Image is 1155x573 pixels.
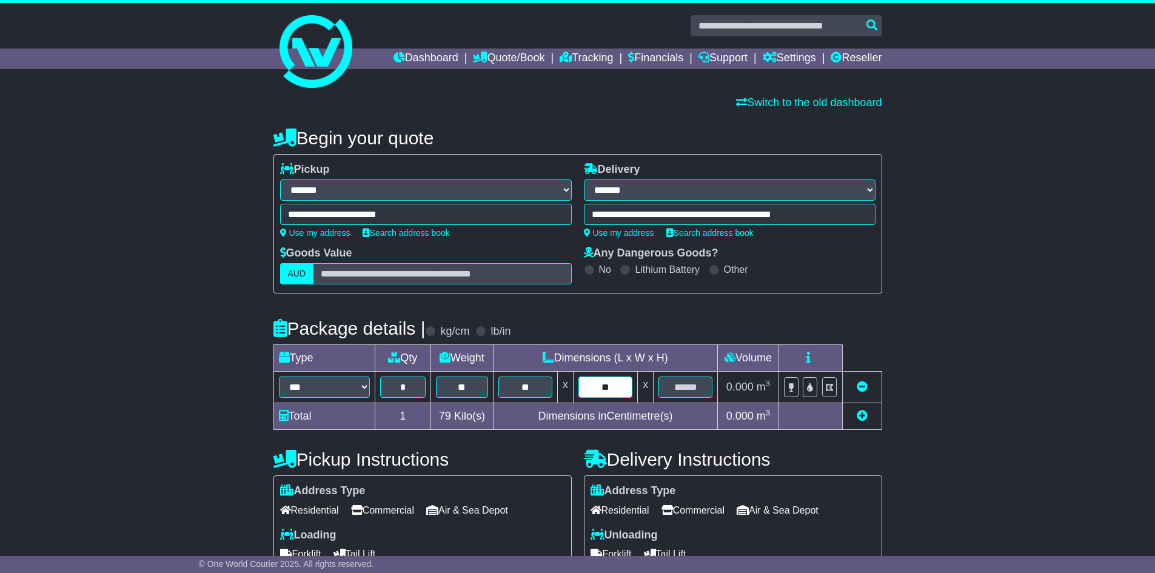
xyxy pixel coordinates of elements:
span: Forklift [280,545,321,563]
a: Remove this item [857,381,868,393]
td: Volume [718,345,778,372]
td: x [557,372,573,403]
h4: Delivery Instructions [584,449,882,469]
a: Quote/Book [473,49,544,69]
td: Kilo(s) [431,403,494,430]
label: Other [724,264,748,275]
a: Reseller [831,49,882,69]
a: Use my address [584,228,654,238]
span: Tail Lift [644,545,686,563]
span: m [757,381,771,393]
a: Support [698,49,748,69]
span: Commercial [661,501,725,520]
label: Lithium Battery [635,264,700,275]
td: Weight [431,345,494,372]
sup: 3 [766,408,771,417]
span: Air & Sea Depot [737,501,819,520]
label: kg/cm [440,325,469,338]
a: Tracking [560,49,613,69]
label: No [599,264,611,275]
td: Total [273,403,375,430]
label: Delivery [584,163,640,176]
span: 0.000 [726,410,754,422]
h4: Package details | [273,318,426,338]
label: Any Dangerous Goods? [584,247,718,260]
label: Loading [280,529,336,542]
a: Use my address [280,228,350,238]
a: Search address book [363,228,450,238]
td: Dimensions (L x W x H) [493,345,718,372]
td: Type [273,345,375,372]
td: Dimensions in Centimetre(s) [493,403,718,430]
sup: 3 [766,379,771,388]
label: Address Type [591,484,676,498]
span: Commercial [351,501,414,520]
span: © One World Courier 2025. All rights reserved. [199,559,374,569]
h4: Pickup Instructions [273,449,572,469]
label: AUD [280,263,314,284]
label: Pickup [280,163,330,176]
label: Unloading [591,529,658,542]
a: Switch to the old dashboard [736,96,882,109]
label: Goods Value [280,247,352,260]
td: 1 [375,403,431,430]
label: Address Type [280,484,366,498]
a: Financials [628,49,683,69]
a: Settings [763,49,816,69]
h4: Begin your quote [273,128,882,148]
td: x [638,372,654,403]
label: lb/in [490,325,511,338]
a: Add new item [857,410,868,422]
a: Dashboard [393,49,458,69]
span: 79 [439,410,451,422]
span: m [757,410,771,422]
span: Tail Lift [333,545,376,563]
td: Qty [375,345,431,372]
a: Search address book [666,228,754,238]
span: Residential [591,501,649,520]
span: 0.000 [726,381,754,393]
span: Forklift [591,545,632,563]
span: Air & Sea Depot [426,501,508,520]
span: Residential [280,501,339,520]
